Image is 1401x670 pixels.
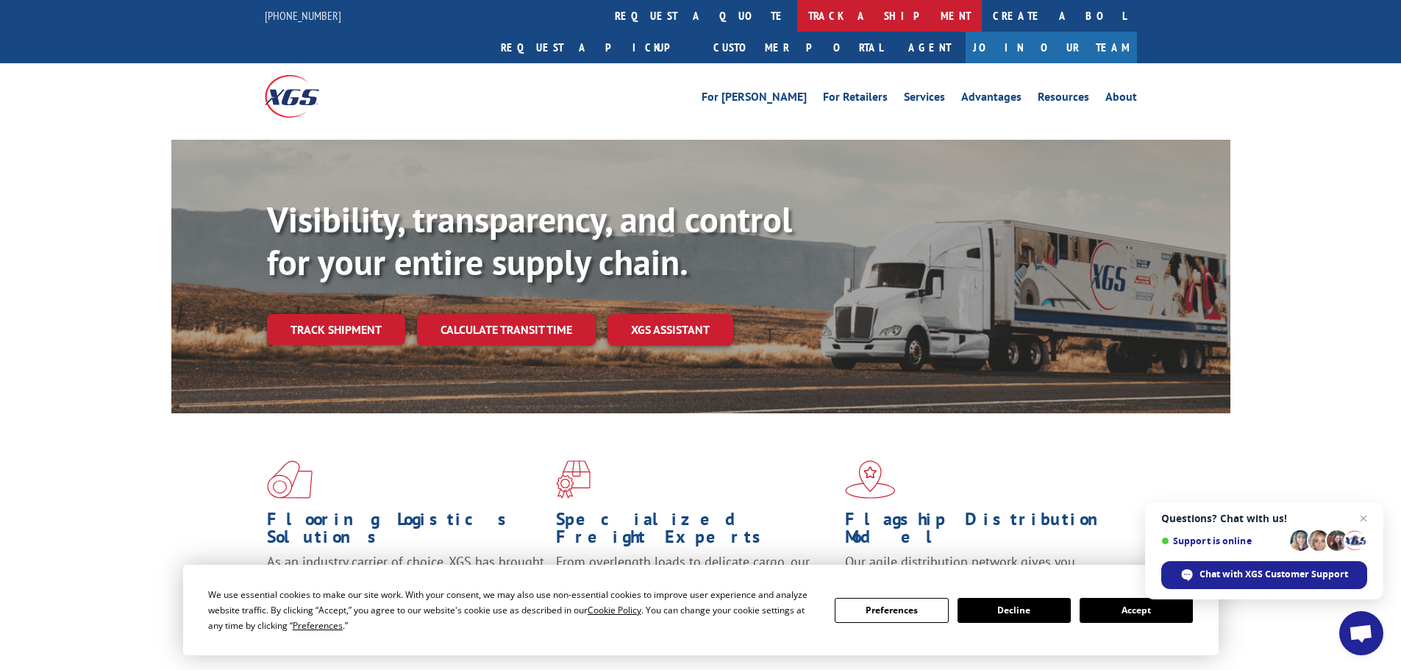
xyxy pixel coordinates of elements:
h1: Flooring Logistics Solutions [267,510,545,553]
span: Preferences [293,619,343,632]
img: xgs-icon-focused-on-flooring-red [556,460,591,499]
a: Join Our Team [966,32,1137,63]
a: Calculate transit time [417,314,596,346]
h1: Specialized Freight Experts [556,510,834,553]
a: [PHONE_NUMBER] [265,8,341,23]
a: For [PERSON_NAME] [702,91,807,107]
a: Advantages [961,91,1022,107]
a: For Retailers [823,91,888,107]
button: Accept [1080,598,1193,623]
img: xgs-icon-flagship-distribution-model-red [845,460,896,499]
h1: Flagship Distribution Model [845,510,1123,553]
button: Decline [958,598,1071,623]
p: From overlength loads to delicate cargo, our experienced staff knows the best way to move your fr... [556,553,834,619]
a: Services [904,91,945,107]
span: Questions? Chat with us! [1161,513,1367,524]
a: Request a pickup [490,32,702,63]
span: Close chat [1355,510,1372,527]
button: Preferences [835,598,948,623]
img: xgs-icon-total-supply-chain-intelligence-red [267,460,313,499]
a: Customer Portal [702,32,894,63]
a: About [1105,91,1137,107]
div: Cookie Consent Prompt [183,565,1219,655]
a: Resources [1038,91,1089,107]
div: Open chat [1339,611,1383,655]
a: XGS ASSISTANT [607,314,733,346]
span: Our agile distribution network gives you nationwide inventory management on demand. [845,553,1116,588]
span: Support is online [1161,535,1285,546]
b: Visibility, transparency, and control for your entire supply chain. [267,196,792,285]
div: We use essential cookies to make our site work. With your consent, we may also use non-essential ... [208,587,817,633]
div: Chat with XGS Customer Support [1161,561,1367,589]
a: Track shipment [267,314,405,345]
span: Cookie Policy [588,604,641,616]
span: As an industry carrier of choice, XGS has brought innovation and dedication to flooring logistics... [267,553,544,605]
a: Agent [894,32,966,63]
span: Chat with XGS Customer Support [1199,568,1348,581]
